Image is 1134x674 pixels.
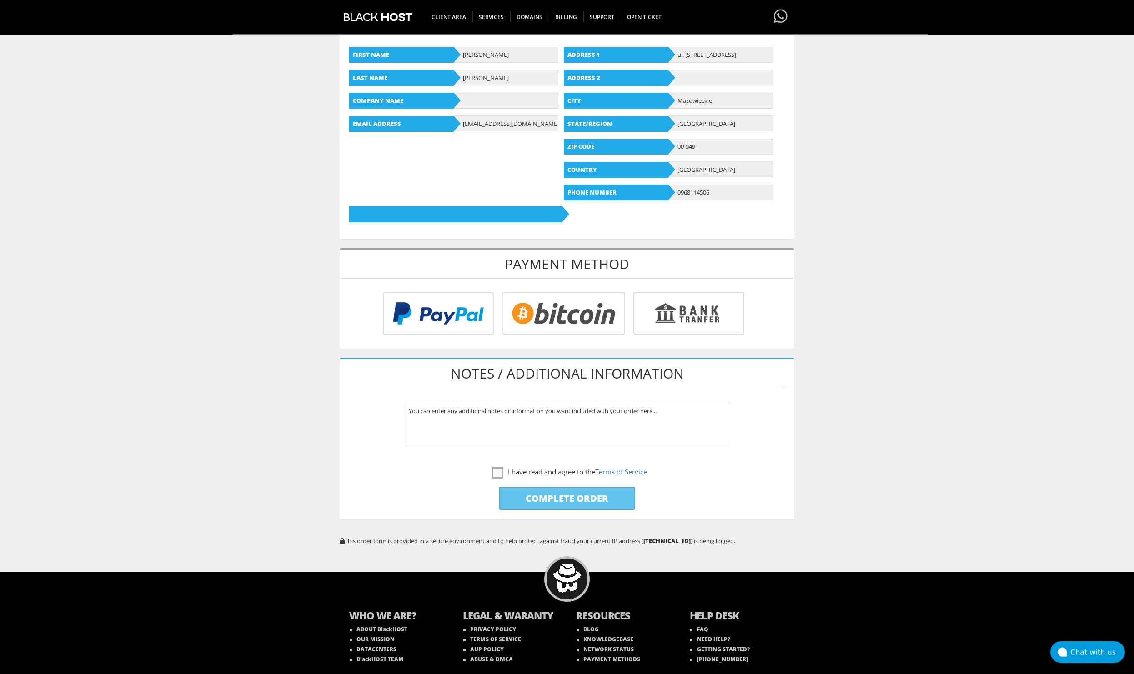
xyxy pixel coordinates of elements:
a: TERMS OF SERVICE [463,635,521,643]
input: Complete Order [499,487,635,510]
a: [PHONE_NUMBER] [690,655,748,663]
b: Address 1 [564,47,668,63]
b: HELP DESK [690,609,785,624]
div: Chat with us [1070,648,1125,657]
img: PayPal.png [383,292,494,335]
span: Support [583,11,621,23]
a: PRIVACY POLICY [463,625,516,633]
b: Company Name [349,93,454,109]
b: Email Address [349,116,454,132]
a: PAYMENT METHODS [577,655,640,663]
b: Zip Code [564,139,668,155]
b: First Name [349,47,454,63]
b: State/Region [564,116,668,132]
a: ABUSE & DMCA [463,655,513,663]
img: BlackHOST mascont, Blacky. [553,564,582,593]
b: RESOURCES [576,609,672,624]
b: Country [564,162,668,178]
a: BlackHOST TEAM [350,655,404,663]
span: Billing [549,11,584,23]
textarea: You can enter any additional notes or information you want included with your order here... [404,402,731,447]
span: Open Ticket [621,11,668,23]
b: LEGAL & WARANTY [463,609,558,624]
a: GETTING STARTED? [690,645,750,653]
a: NEED HELP? [690,635,730,643]
b: Address 2 [564,70,668,86]
b: City [564,93,668,109]
a: BLOG [577,625,599,633]
a: FAQ [690,625,708,633]
a: AUP POLICY [463,645,504,653]
a: DATACENTERS [350,645,396,653]
p: This order form is provided in a secure environment and to help protect against fraud your curren... [340,537,794,545]
span: CLIENT AREA [425,11,473,23]
label: I have read and agree to the [492,466,647,478]
strong: [TECHNICAL_ID] [643,537,691,545]
a: ABOUT BlackHOST [350,625,407,633]
b: Last Name [349,70,454,86]
a: OUR MISSION [350,635,395,643]
a: Terms of Service [595,467,647,476]
a: NETWORK STATUS [577,645,634,653]
b: WHO WE ARE? [349,609,445,624]
h1: Payment Method [340,250,794,279]
span: SERVICES [472,11,511,23]
b: Phone Number [564,185,668,200]
img: Bank%20Transfer.png [633,292,744,335]
h1: Notes / Additional Information [349,359,785,388]
img: Bitcoin.png [502,292,625,335]
span: Domains [510,11,549,23]
button: Chat with us [1050,641,1125,663]
a: KNOWLEDGEBASE [577,635,633,643]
